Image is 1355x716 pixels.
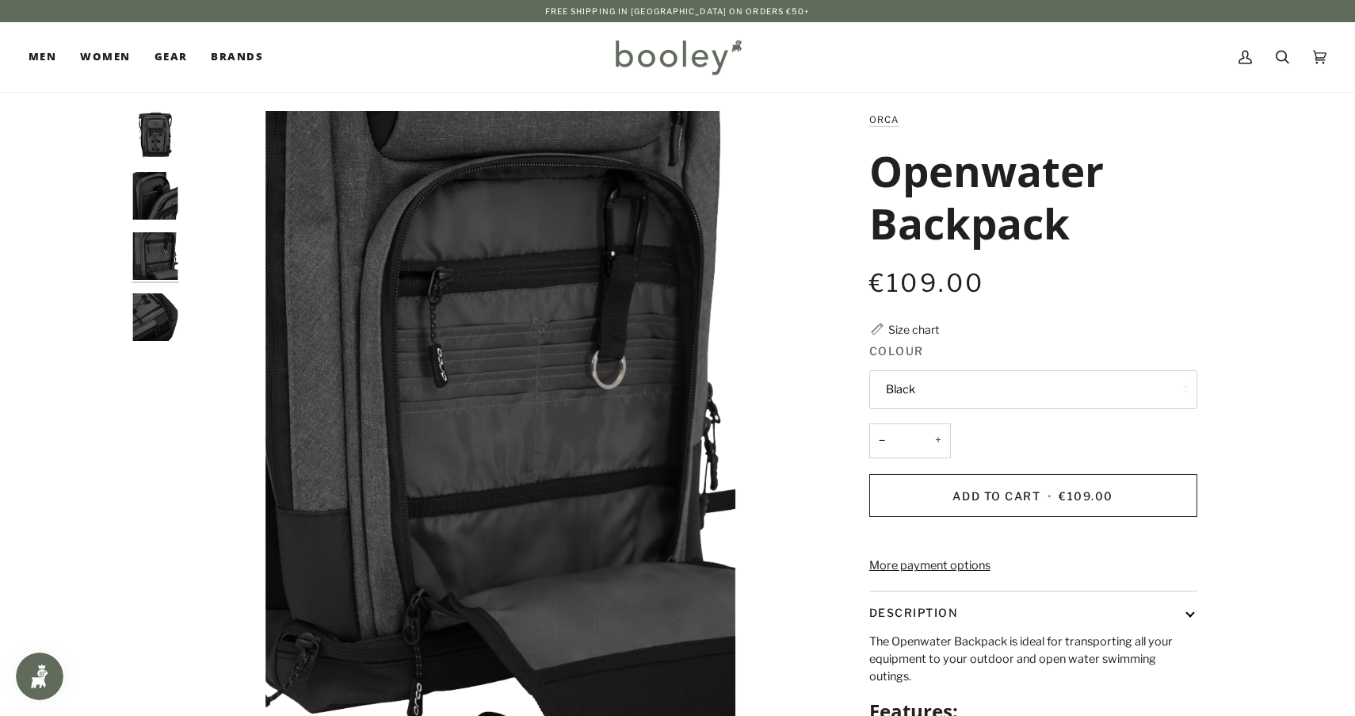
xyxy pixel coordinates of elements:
a: Women [68,22,142,92]
span: • [1044,489,1055,503]
p: Free Shipping in [GEOGRAPHIC_DATA] on Orders €50+ [545,5,811,17]
img: Orca Openwater Backpack Black - Booley Galway [132,172,179,220]
a: Orca [869,114,899,125]
span: Colour [869,343,924,359]
h1: Openwater Backpack [869,144,1185,249]
img: Orca Openwater Backpack Black - Booley Galway [132,111,179,159]
button: Add to Cart • €109.00 [869,474,1197,517]
span: Gear [155,49,188,65]
button: Black [869,370,1197,409]
button: + [926,423,951,459]
a: Gear [143,22,200,92]
a: More payment options [869,557,1197,575]
span: Women [80,49,130,65]
img: Booley [609,34,747,80]
input: Quantity [869,423,951,459]
span: €109.00 [1059,489,1113,503]
img: Orca Openwater Backpack Black - Booley Galway [132,232,179,280]
button: − [869,423,895,459]
iframe: Button to open loyalty program pop-up [16,653,63,700]
button: Description [869,592,1197,634]
img: Orca Openwater Backpack Black - Booley Galway [132,293,179,341]
span: €109.00 [869,268,985,298]
p: The Openwater Backpack is ideal for transporting all your equipment to your outdoor and open wate... [869,634,1197,685]
a: Men [29,22,68,92]
span: Men [29,49,56,65]
span: Add to Cart [952,489,1040,503]
span: Brands [211,49,263,65]
a: Brands [199,22,275,92]
div: Size chart [888,321,939,338]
